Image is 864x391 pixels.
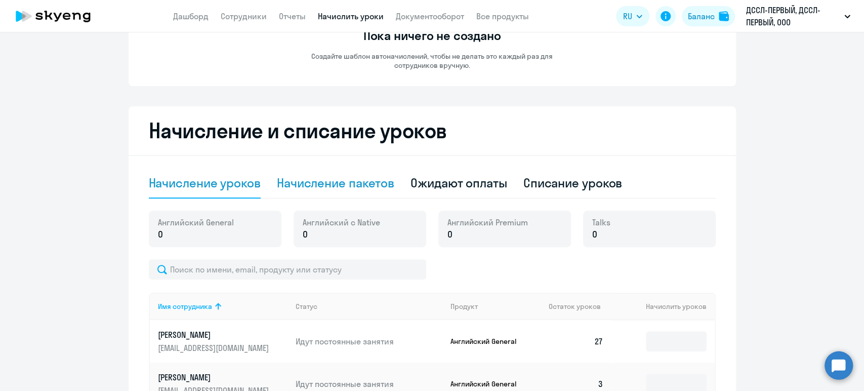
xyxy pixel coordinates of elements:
[158,372,271,383] p: [PERSON_NAME]
[450,379,526,388] p: Английский General
[158,329,271,340] p: [PERSON_NAME]
[746,4,840,28] p: ДССЛ-ПЕРВЫЙ, ДССЛ-ПЕРВЫЙ, ООО
[158,228,163,241] span: 0
[592,228,597,241] span: 0
[450,302,541,311] div: Продукт
[277,175,394,191] div: Начисление пакетов
[623,10,632,22] span: RU
[719,11,729,21] img: balance
[173,11,209,21] a: Дашборд
[447,228,452,241] span: 0
[158,302,288,311] div: Имя сотрудника
[158,217,234,228] span: Английский General
[296,302,442,311] div: Статус
[291,52,574,70] p: Создайте шаблон автоначислений, чтобы не делать это каждый раз для сотрудников вручную.
[549,302,611,311] div: Остаток уроков
[149,259,426,280] input: Поиск по имени, email, продукту или статусу
[447,217,528,228] span: Английский Premium
[221,11,267,21] a: Сотрудники
[158,342,271,354] p: [EMAIL_ADDRESS][DOMAIN_NAME]
[363,27,501,44] h3: Пока ничего не создано
[592,217,610,228] span: Talks
[450,337,526,346] p: Английский General
[541,320,611,363] td: 27
[450,302,478,311] div: Продукт
[303,217,380,228] span: Английский с Native
[158,302,212,311] div: Имя сотрудника
[410,175,507,191] div: Ожидают оплаты
[296,378,442,389] p: Идут постоянные занятия
[279,11,306,21] a: Отчеты
[741,4,855,28] button: ДССЛ-ПЕРВЫЙ, ДССЛ-ПЕРВЫЙ, ООО
[149,175,261,191] div: Начисление уроков
[476,11,529,21] a: Все продукты
[303,228,308,241] span: 0
[296,336,442,347] p: Идут постоянные занятия
[149,119,716,143] h2: Начисление и списание уроков
[158,329,288,354] a: [PERSON_NAME][EMAIL_ADDRESS][DOMAIN_NAME]
[549,302,601,311] span: Остаток уроков
[682,6,735,26] button: Балансbalance
[688,10,715,22] div: Баланс
[616,6,649,26] button: RU
[296,302,317,311] div: Статус
[611,293,714,320] th: Начислить уроков
[318,11,384,21] a: Начислить уроки
[523,175,623,191] div: Списание уроков
[396,11,464,21] a: Документооборот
